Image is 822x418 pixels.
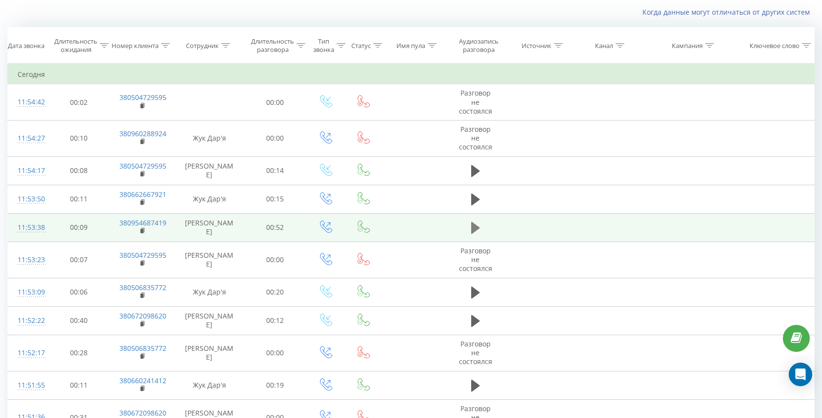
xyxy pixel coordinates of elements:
[459,124,492,151] span: Разговор не состоялся
[174,335,244,371] td: [PERSON_NAME]
[789,363,812,386] div: Open Intercom Messenger
[47,278,110,306] td: 00:06
[119,190,166,199] a: 380662667921
[18,218,38,237] div: 11:53:38
[47,156,110,185] td: 00:08
[244,278,306,306] td: 00:20
[313,37,334,54] div: Тип звонка
[8,65,815,84] td: Сегодня
[459,246,492,273] span: Разговор не состоялся
[244,306,306,335] td: 00:12
[251,37,294,54] div: Длительность разговора
[351,42,371,50] div: Статус
[244,84,306,121] td: 00:00
[174,185,244,213] td: Жук Дар'я
[119,218,166,227] a: 380954687419
[18,283,38,302] div: 11:53:09
[642,7,815,17] a: Когда данные могут отличаться от других систем
[18,311,38,330] div: 11:52:22
[244,371,306,399] td: 00:19
[244,242,306,278] td: 00:00
[119,129,166,138] a: 380960288924
[174,371,244,399] td: Жук Дар'я
[47,335,110,371] td: 00:28
[119,344,166,353] a: 380506835772
[18,129,38,148] div: 11:54:27
[119,376,166,385] a: 380660241412
[47,371,110,399] td: 00:11
[455,37,503,54] div: Аудиозапись разговора
[119,311,166,320] a: 380672098620
[174,242,244,278] td: [PERSON_NAME]
[47,242,110,278] td: 00:07
[119,93,166,102] a: 380504729595
[47,213,110,242] td: 00:09
[8,42,45,50] div: Дата звонка
[244,185,306,213] td: 00:15
[18,93,38,112] div: 11:54:42
[244,120,306,156] td: 00:00
[18,161,38,180] div: 11:54:17
[174,156,244,185] td: [PERSON_NAME]
[750,42,799,50] div: Ключевое слово
[459,88,492,115] span: Разговор не состоялся
[244,213,306,242] td: 00:52
[18,344,38,363] div: 11:52:17
[174,278,244,306] td: Жук Дар'я
[672,42,703,50] div: Кампания
[522,42,551,50] div: Источник
[47,185,110,213] td: 00:11
[112,42,159,50] div: Номер клиента
[174,213,244,242] td: [PERSON_NAME]
[174,120,244,156] td: Жук Дар'я
[186,42,219,50] div: Сотрудник
[396,42,425,50] div: Имя пула
[119,408,166,418] a: 380672098620
[47,84,110,121] td: 00:02
[47,306,110,335] td: 00:40
[47,120,110,156] td: 00:10
[18,190,38,209] div: 11:53:50
[244,335,306,371] td: 00:00
[119,161,166,171] a: 380504729595
[119,250,166,260] a: 380504729595
[18,376,38,395] div: 11:51:55
[244,156,306,185] td: 00:14
[174,306,244,335] td: [PERSON_NAME]
[18,250,38,270] div: 11:53:23
[595,42,613,50] div: Канал
[54,37,97,54] div: Длительность ожидания
[119,283,166,292] a: 380506835772
[459,339,492,366] span: Разговор не состоялся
